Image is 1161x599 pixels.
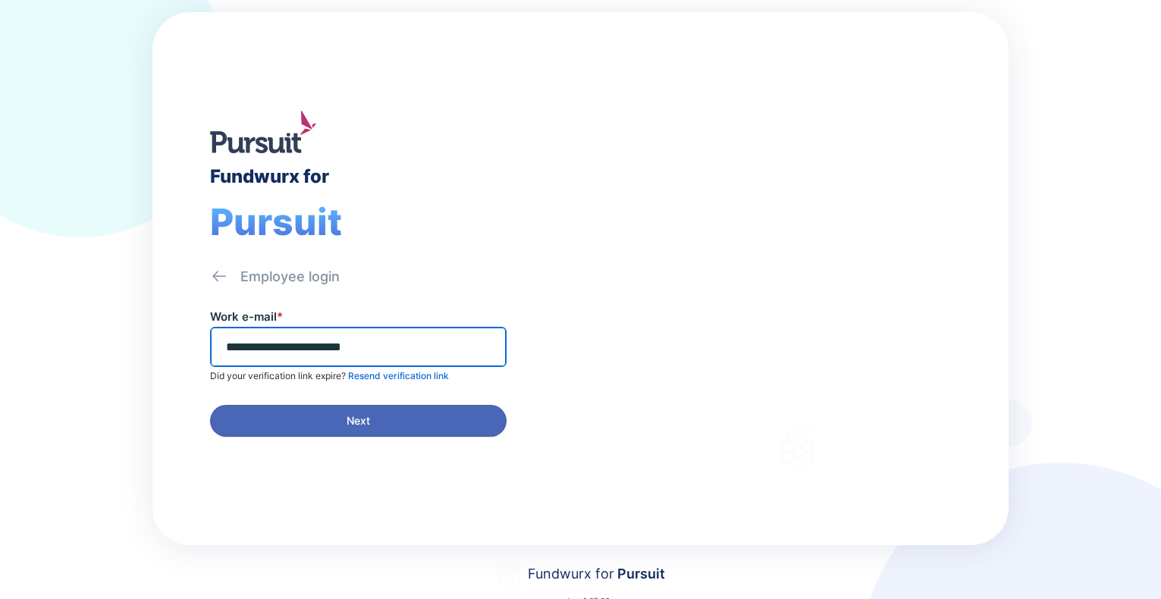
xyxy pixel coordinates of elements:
[347,413,370,428] span: Next
[667,301,927,343] div: Thank you for choosing Fundwurx as your partner in driving positive social impact!
[210,165,329,187] div: Fundwurx for
[210,199,342,244] span: Pursuit
[240,268,340,286] div: Employee login
[667,234,842,270] div: Fundwurx
[210,405,507,437] button: Next
[528,563,665,585] div: Fundwurx for
[348,370,449,381] span: Resend verification link
[210,370,449,382] p: Did your verification link expire?
[614,566,665,582] span: Pursuit
[210,111,316,153] img: logo.jpg
[667,213,786,227] div: Welcome to
[210,309,283,324] label: Work e-mail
